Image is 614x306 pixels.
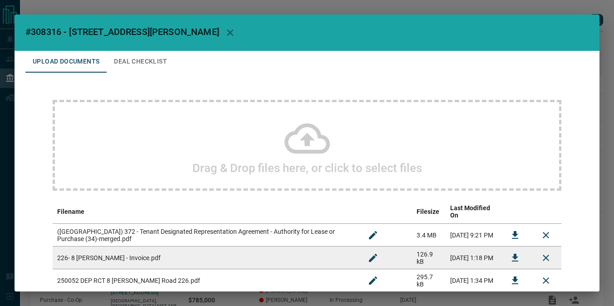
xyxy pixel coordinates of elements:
button: Remove File [535,270,557,291]
th: Filename [53,200,358,224]
button: Download [504,270,526,291]
button: Deal Checklist [107,51,174,73]
td: 250052 DEP RCT 8 [PERSON_NAME] Road 226.pdf [53,269,358,292]
td: [DATE] 1:34 PM [446,269,500,292]
span: #308316 - [STREET_ADDRESS][PERSON_NAME] [25,26,219,37]
td: [DATE] 1:18 PM [446,247,500,269]
th: download action column [500,200,530,224]
div: Drag & Drop files here, or click to select files [53,100,561,191]
button: Download [504,247,526,269]
th: Filesize [412,200,446,224]
th: Last Modified On [446,200,500,224]
td: [DATE] 9:21 PM [446,224,500,247]
button: Rename [362,247,384,269]
button: Rename [362,270,384,291]
button: Remove File [535,224,557,246]
td: 3.4 MB [412,224,446,247]
button: Remove File [535,247,557,269]
td: 295.7 kB [412,269,446,292]
button: Download [504,224,526,246]
th: delete file action column [530,200,561,224]
td: 226- 8 [PERSON_NAME] - Invoice.pdf [53,247,358,269]
th: edit column [358,200,412,224]
td: ([GEOGRAPHIC_DATA]) 372 - Tenant Designated Representation Agreement - Authority for Lease or Pur... [53,224,358,247]
h2: Drag & Drop files here, or click to select files [192,161,422,175]
button: Rename [362,224,384,246]
button: Upload Documents [25,51,107,73]
td: 126.9 kB [412,247,446,269]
